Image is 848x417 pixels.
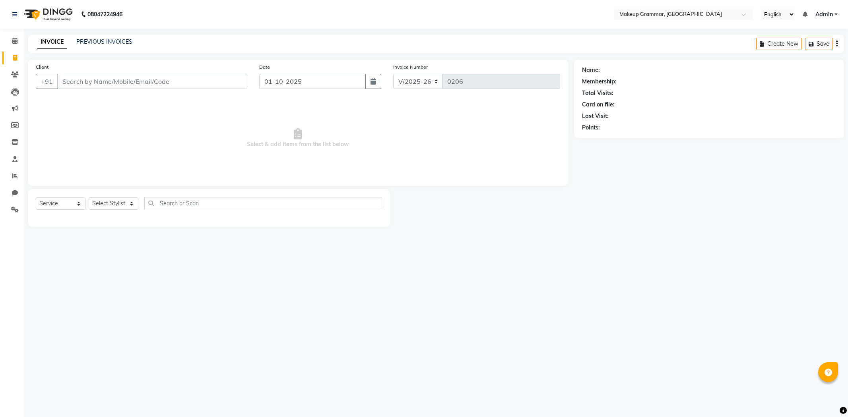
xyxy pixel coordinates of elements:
b: 08047224946 [87,3,122,25]
button: Save [805,38,833,50]
div: Card on file: [582,100,615,109]
img: logo [20,3,75,25]
span: Select & add items from the list below [36,98,560,178]
button: +91 [36,74,58,89]
label: Invoice Number [393,64,428,71]
label: Date [259,64,270,71]
button: Create New [756,38,802,50]
input: Search or Scan [144,197,382,209]
div: Membership: [582,77,617,86]
div: Points: [582,124,600,132]
input: Search by Name/Mobile/Email/Code [57,74,247,89]
div: Name: [582,66,600,74]
div: Last Visit: [582,112,609,120]
a: INVOICE [37,35,67,49]
iframe: chat widget [815,385,840,409]
div: Total Visits: [582,89,613,97]
a: PREVIOUS INVOICES [76,38,132,45]
span: Admin [815,10,833,19]
label: Client [36,64,49,71]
